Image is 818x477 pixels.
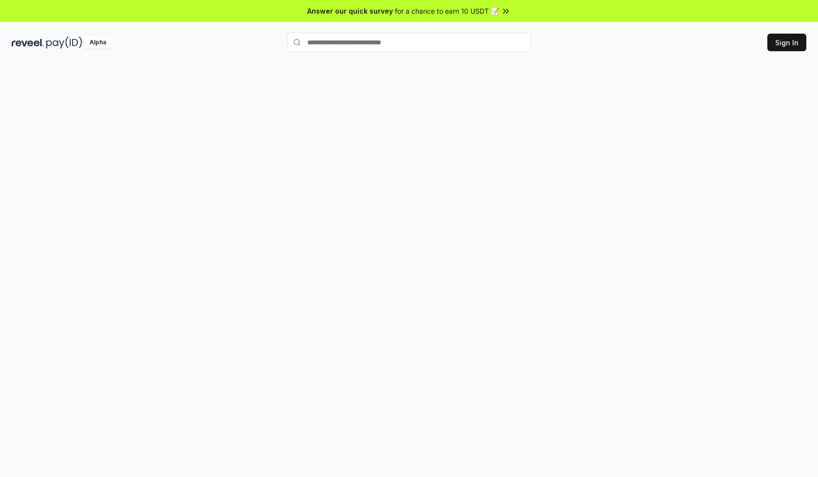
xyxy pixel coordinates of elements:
[12,37,44,49] img: reveel_dark
[46,37,82,49] img: pay_id
[84,37,112,49] div: Alpha
[307,6,393,16] span: Answer our quick survey
[395,6,499,16] span: for a chance to earn 10 USDT 📝
[767,34,806,51] button: Sign In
